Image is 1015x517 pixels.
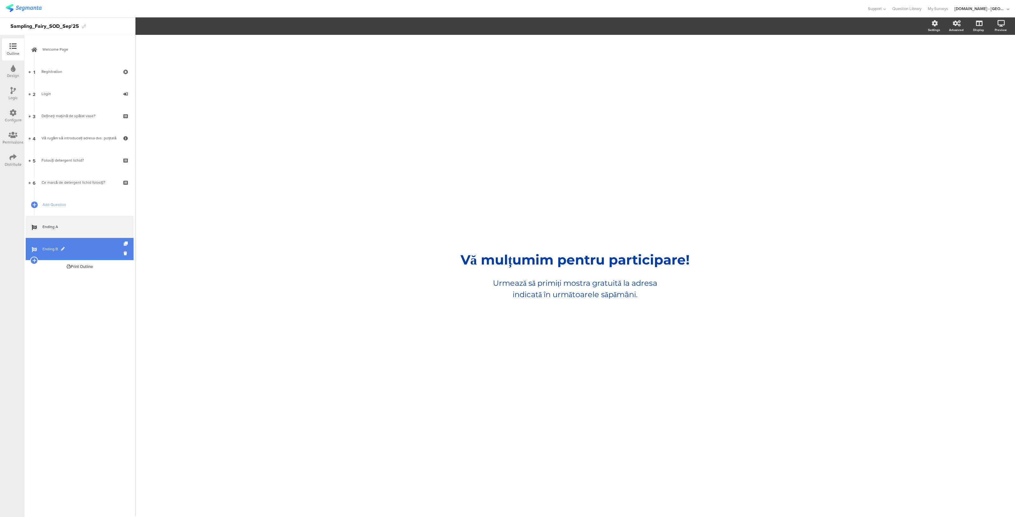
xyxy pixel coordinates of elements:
[973,28,984,32] div: Display
[26,83,134,105] a: 2 Login
[26,216,134,238] a: Ending A
[3,139,23,145] div: Permissions
[26,149,134,171] a: 5 Folosiți detergent lichid?
[42,91,117,97] div: Login
[458,252,692,268] p: Vă mulțumim pentru participare!
[954,6,1005,12] div: [DOMAIN_NAME] - [GEOGRAPHIC_DATA]
[124,242,129,246] i: Duplicate
[7,73,19,79] div: Design
[26,105,134,127] a: 3 Dețineți mașină de spălat vase?
[5,162,22,167] div: Distribute
[26,127,134,149] a: 4 Vă rugăm să introduceți adresa dvs. poștală
[26,61,134,83] a: 1 Registration
[10,21,79,31] div: Sampling_Fairy_SOD_Sep'25
[26,38,134,61] a: Welcome Page
[949,28,964,32] div: Advanced
[5,117,22,123] div: Configure
[33,179,36,186] span: 6
[868,6,882,12] span: Support
[6,4,42,12] img: segmanta logo
[43,224,124,230] span: Ending A
[33,135,36,142] span: 4
[124,250,129,256] i: Delete
[42,68,117,75] div: Registration
[33,68,35,75] span: 1
[9,95,18,101] div: Logic
[43,201,124,208] span: Add Question
[33,90,36,97] span: 2
[67,264,93,270] div: Print Outline
[42,113,117,119] div: Dețineți mașină de spălat vase?
[43,46,124,53] span: Welcome Page
[7,51,19,56] div: Outline
[42,157,117,163] div: Folosiți detergent lichid?
[928,28,940,32] div: Settings
[480,278,670,300] p: Urmează să primiți mostra gratuită la adresa indicată în următoarele săpămâni.
[42,179,117,186] div: Ce marcă de detergent lichid folosiți?
[43,246,124,252] span: Ending B
[26,171,134,194] a: 6 Ce marcă de detergent lichid folosiți?
[33,157,36,164] span: 5
[26,238,134,260] a: Ending B
[995,28,1007,32] div: Preview
[33,112,36,119] span: 3
[42,135,117,141] div: Vă rugăm să introduceți adresa dvs. poștală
